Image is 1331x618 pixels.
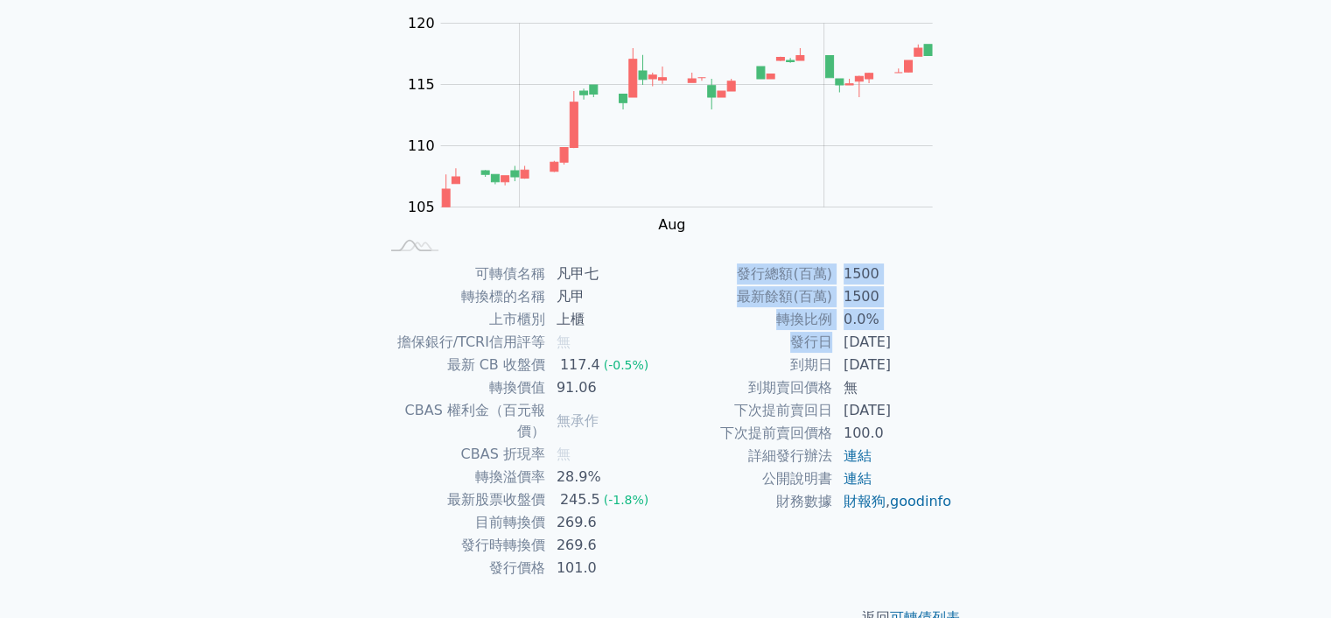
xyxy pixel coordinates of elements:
td: 凡甲七 [546,263,666,285]
td: 最新餘額(百萬) [666,285,833,308]
td: CBAS 折現率 [379,443,546,466]
td: 轉換比例 [666,308,833,331]
tspan: 120 [408,15,435,32]
td: 可轉債名稱 [379,263,546,285]
span: 無 [557,446,571,462]
td: 1500 [833,285,953,308]
td: 上市櫃別 [379,308,546,331]
td: 91.06 [546,376,666,399]
td: 101.0 [546,557,666,579]
td: 轉換溢價率 [379,466,546,488]
td: 轉換價值 [379,376,546,399]
td: 凡甲 [546,285,666,308]
td: 下次提前賣回價格 [666,422,833,445]
td: 1500 [833,263,953,285]
tspan: 115 [408,76,435,93]
td: [DATE] [833,399,953,422]
td: 財務數據 [666,490,833,513]
div: 117.4 [557,355,604,376]
td: 28.9% [546,466,666,488]
div: 245.5 [557,489,604,510]
span: 無承作 [557,412,599,429]
a: goodinfo [890,493,951,509]
td: 269.6 [546,511,666,534]
td: 發行總額(百萬) [666,263,833,285]
td: 詳細發行辦法 [666,445,833,467]
g: Series [442,45,932,207]
td: CBAS 權利金（百元報價） [379,399,546,443]
td: 下次提前賣回日 [666,399,833,422]
td: 發行日 [666,331,833,354]
td: [DATE] [833,331,953,354]
td: 100.0 [833,422,953,445]
td: 無 [833,376,953,399]
td: 最新股票收盤價 [379,488,546,511]
td: 公開說明書 [666,467,833,490]
span: (-1.8%) [604,493,649,507]
span: 無 [557,334,571,350]
a: 財報狗 [844,493,886,509]
td: 上櫃 [546,308,666,331]
td: 目前轉換價 [379,511,546,534]
td: [DATE] [833,354,953,376]
td: , [833,490,953,513]
td: 0.0% [833,308,953,331]
a: 連結 [844,470,872,487]
tspan: Aug [658,216,685,233]
td: 轉換標的名稱 [379,285,546,308]
td: 擔保銀行/TCRI信用評等 [379,331,546,354]
td: 到期賣回價格 [666,376,833,399]
td: 到期日 [666,354,833,376]
span: (-0.5%) [604,358,649,372]
g: Chart [398,15,958,233]
a: 連結 [844,447,872,464]
tspan: 110 [408,137,435,154]
td: 發行時轉換價 [379,534,546,557]
td: 發行價格 [379,557,546,579]
td: 269.6 [546,534,666,557]
td: 最新 CB 收盤價 [379,354,546,376]
tspan: 105 [408,199,435,215]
